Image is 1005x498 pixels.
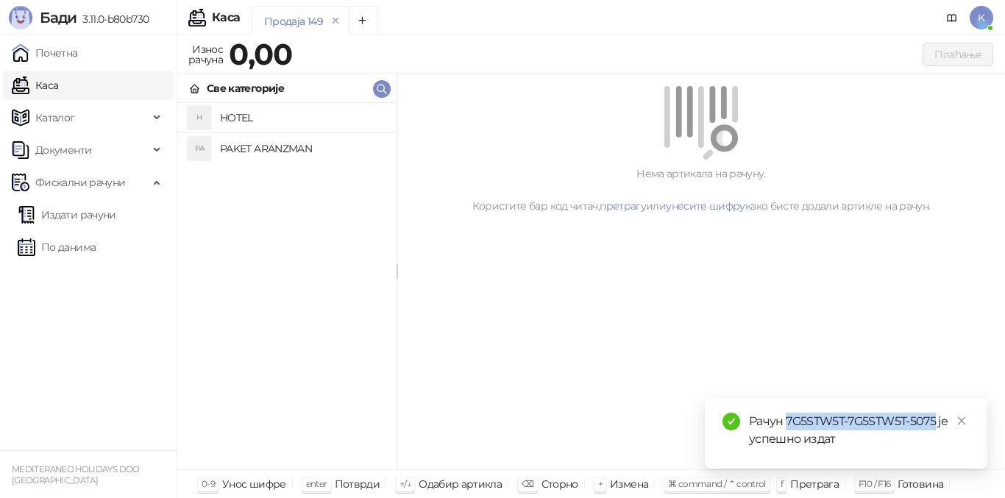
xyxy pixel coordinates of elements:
[18,232,96,262] a: По данима
[722,413,740,430] span: check-circle
[326,15,345,27] button: remove
[12,38,78,68] a: Почетна
[12,71,58,100] a: Каса
[749,413,970,448] div: Рачун 7G5STW5T-7G5STW5T-5075 је успешно издат
[40,9,77,26] span: Бади
[940,6,964,29] a: Документација
[306,478,327,489] span: enter
[610,474,648,494] div: Измена
[220,137,385,160] h4: PAKET ARANZMAN
[598,478,603,489] span: +
[35,168,125,197] span: Фискални рачуни
[668,478,766,489] span: ⌘ command / ⌃ control
[264,13,323,29] div: Продаја 149
[188,106,211,129] div: H
[177,103,397,469] div: grid
[666,199,745,213] a: унесите шифру
[335,474,380,494] div: Потврди
[956,416,967,426] span: close
[541,474,578,494] div: Сторно
[600,199,646,213] a: претрагу
[898,474,943,494] div: Готовина
[399,478,411,489] span: ↑/↓
[18,200,116,230] a: Издати рачуни
[229,36,292,72] strong: 0,00
[35,103,75,132] span: Каталог
[522,478,533,489] span: ⌫
[923,43,993,66] button: Плаћање
[970,6,993,29] span: K
[12,464,140,485] small: MEDITERANEO HOLIDAYS DOO [GEOGRAPHIC_DATA]
[9,6,32,29] img: Logo
[222,474,286,494] div: Унос шифре
[212,12,240,24] div: Каса
[415,166,987,214] div: Нема артикала на рачуну. Користите бар код читач, или како бисте додали артикле на рачун.
[348,6,377,35] button: Add tab
[185,40,226,69] div: Износ рачуна
[188,137,211,160] div: PA
[419,474,502,494] div: Одабир артикла
[35,135,91,165] span: Документи
[859,478,890,489] span: F10 / F16
[220,106,385,129] h4: HOTEL
[781,478,783,489] span: f
[207,80,284,96] div: Све категорије
[202,478,215,489] span: 0-9
[77,13,149,26] span: 3.11.0-b80b730
[790,474,839,494] div: Претрага
[953,413,970,429] a: Close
